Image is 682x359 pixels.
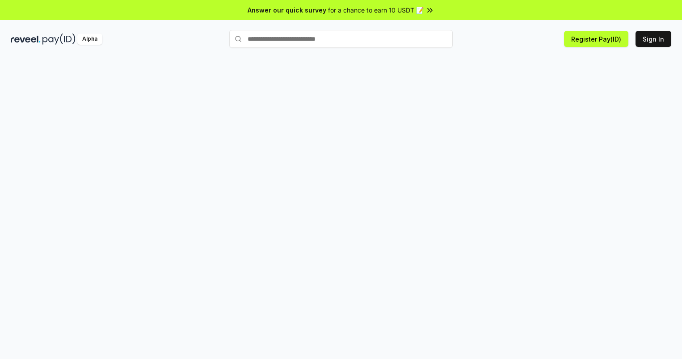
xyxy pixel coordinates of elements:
[11,34,41,45] img: reveel_dark
[77,34,102,45] div: Alpha
[328,5,424,15] span: for a chance to earn 10 USDT 📝
[636,31,671,47] button: Sign In
[564,31,628,47] button: Register Pay(ID)
[248,5,326,15] span: Answer our quick survey
[42,34,76,45] img: pay_id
